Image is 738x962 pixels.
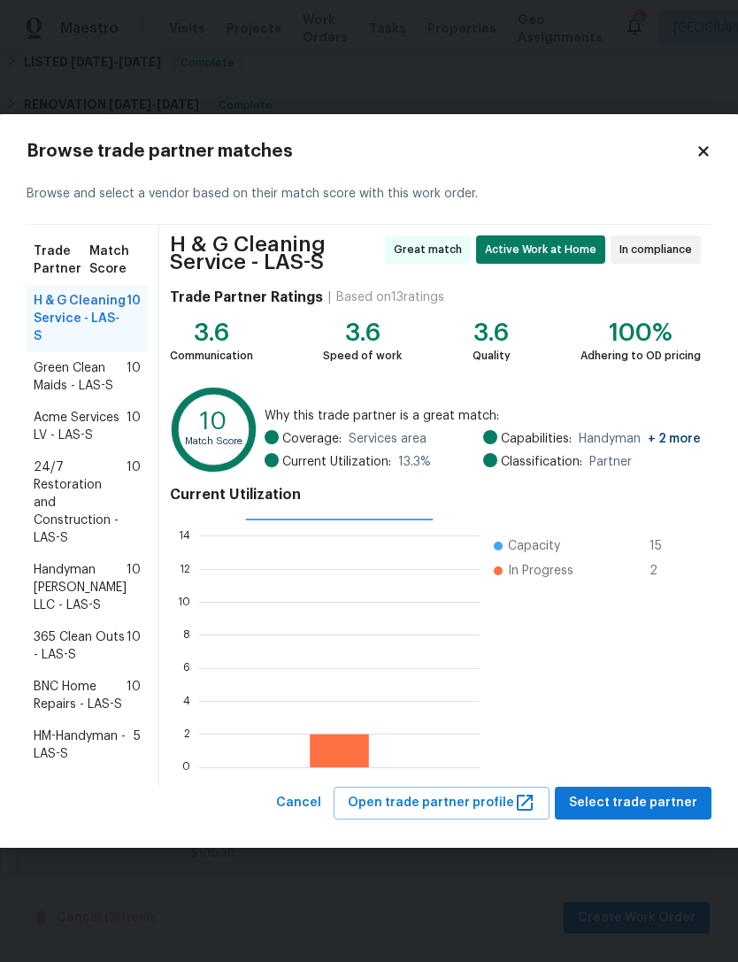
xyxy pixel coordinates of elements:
[589,453,632,471] span: Partner
[179,530,190,541] text: 14
[349,430,427,448] span: Services area
[178,596,190,607] text: 10
[34,292,127,345] span: H & G Cleaning Service - LAS-S
[183,663,190,673] text: 6
[170,324,253,342] div: 3.6
[127,628,141,664] span: 10
[200,411,227,435] text: 10
[34,409,127,444] span: Acme Services LV - LAS-S
[282,430,342,448] span: Coverage:
[184,728,190,739] text: 2
[501,430,572,448] span: Capabilities:
[183,696,190,706] text: 4
[394,241,469,258] span: Great match
[334,787,550,820] button: Open trade partner profile
[170,347,253,365] div: Communication
[34,242,89,278] span: Trade Partner
[127,359,141,395] span: 10
[34,727,134,763] span: HM-Handyman - LAS-S
[276,792,321,814] span: Cancel
[569,792,697,814] span: Select trade partner
[473,347,511,365] div: Quality
[185,436,242,446] text: Match Score
[619,241,699,258] span: In compliance
[323,289,336,306] div: |
[127,292,141,345] span: 10
[182,762,190,773] text: 0
[27,164,711,225] div: Browse and select a vendor based on their match score with this work order.
[555,787,711,820] button: Select trade partner
[580,324,701,342] div: 100%
[348,792,535,814] span: Open trade partner profile
[323,347,402,365] div: Speed of work
[265,407,701,425] span: Why this trade partner is a great match:
[34,359,127,395] span: Green Clean Maids - LAS-S
[323,324,402,342] div: 3.6
[269,787,328,820] button: Cancel
[508,537,560,555] span: Capacity
[180,564,190,574] text: 12
[336,289,444,306] div: Based on 13 ratings
[127,561,141,614] span: 10
[485,241,603,258] span: Active Work at Home
[580,347,701,365] div: Adhering to OD pricing
[282,453,391,471] span: Current Utilization:
[501,453,582,471] span: Classification:
[34,458,127,547] span: 24/7 Restoration and Construction - LAS-S
[650,537,678,555] span: 15
[27,142,696,160] h2: Browse trade partner matches
[508,562,573,580] span: In Progress
[183,629,190,640] text: 8
[127,678,141,713] span: 10
[34,628,127,664] span: 365 Clean Outs - LAS-S
[648,433,701,445] span: + 2 more
[170,235,380,271] span: H & G Cleaning Service - LAS-S
[170,289,323,306] h4: Trade Partner Ratings
[34,678,127,713] span: BNC Home Repairs - LAS-S
[579,430,701,448] span: Handyman
[127,409,141,444] span: 10
[134,727,141,763] span: 5
[34,561,127,614] span: Handyman [PERSON_NAME] LLC - LAS-S
[650,562,678,580] span: 2
[170,486,701,504] h4: Current Utilization
[473,324,511,342] div: 3.6
[398,453,431,471] span: 13.3 %
[127,458,141,547] span: 10
[89,242,141,278] span: Match Score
